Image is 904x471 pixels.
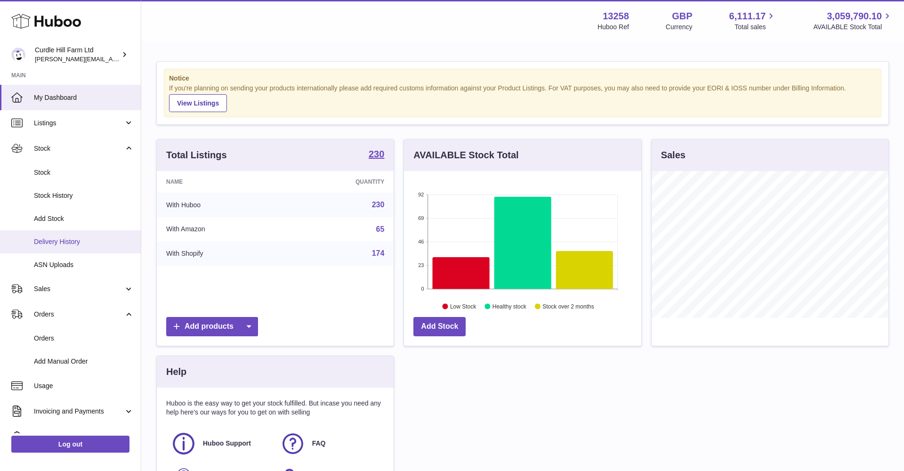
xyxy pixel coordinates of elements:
[419,262,424,268] text: 23
[169,74,876,83] strong: Notice
[34,382,134,390] span: Usage
[421,286,424,292] text: 0
[166,317,258,336] a: Add products
[413,149,518,162] h3: AVAILABLE Stock Total
[376,225,385,233] a: 65
[34,168,134,177] span: Stock
[372,201,385,209] a: 230
[35,46,120,64] div: Curdle Hill Farm Ltd
[312,439,326,448] span: FAQ
[34,284,124,293] span: Sales
[34,407,124,416] span: Invoicing and Payments
[34,214,134,223] span: Add Stock
[729,10,766,23] span: 6,111.17
[34,119,124,128] span: Listings
[34,191,134,200] span: Stock History
[34,237,134,246] span: Delivery History
[166,399,384,417] p: Huboo is the easy way to get your stock fulfilled. But incase you need any help here's our ways f...
[286,171,394,193] th: Quantity
[34,310,124,319] span: Orders
[492,303,527,309] text: Healthy stock
[543,303,594,309] text: Stock over 2 months
[734,23,776,32] span: Total sales
[419,192,424,197] text: 92
[413,317,466,336] a: Add Stock
[813,10,893,32] a: 3,059,790.10 AVAILABLE Stock Total
[11,436,129,453] a: Log out
[11,48,25,62] img: charlotte@diddlysquatfarmshop.com
[203,439,251,448] span: Huboo Support
[35,55,189,63] span: [PERSON_NAME][EMAIL_ADDRESS][DOMAIN_NAME]
[666,23,693,32] div: Currency
[34,334,134,343] span: Orders
[419,239,424,244] text: 46
[169,94,227,112] a: View Listings
[34,260,134,269] span: ASN Uploads
[166,365,186,378] h3: Help
[813,23,893,32] span: AVAILABLE Stock Total
[157,217,286,242] td: With Amazon
[280,431,380,456] a: FAQ
[597,23,629,32] div: Huboo Ref
[157,241,286,266] td: With Shopify
[157,193,286,217] td: With Huboo
[827,10,882,23] span: 3,059,790.10
[166,149,227,162] h3: Total Listings
[169,84,876,112] div: If you're planning on sending your products internationally please add required customs informati...
[157,171,286,193] th: Name
[661,149,686,162] h3: Sales
[729,10,777,32] a: 6,111.17 Total sales
[603,10,629,23] strong: 13258
[419,215,424,221] text: 69
[450,303,476,309] text: Low Stock
[369,149,384,161] a: 230
[672,10,692,23] strong: GBP
[34,432,134,441] span: Cases
[34,93,134,102] span: My Dashboard
[171,431,271,456] a: Huboo Support
[369,149,384,159] strong: 230
[34,144,124,153] span: Stock
[372,249,385,257] a: 174
[34,357,134,366] span: Add Manual Order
